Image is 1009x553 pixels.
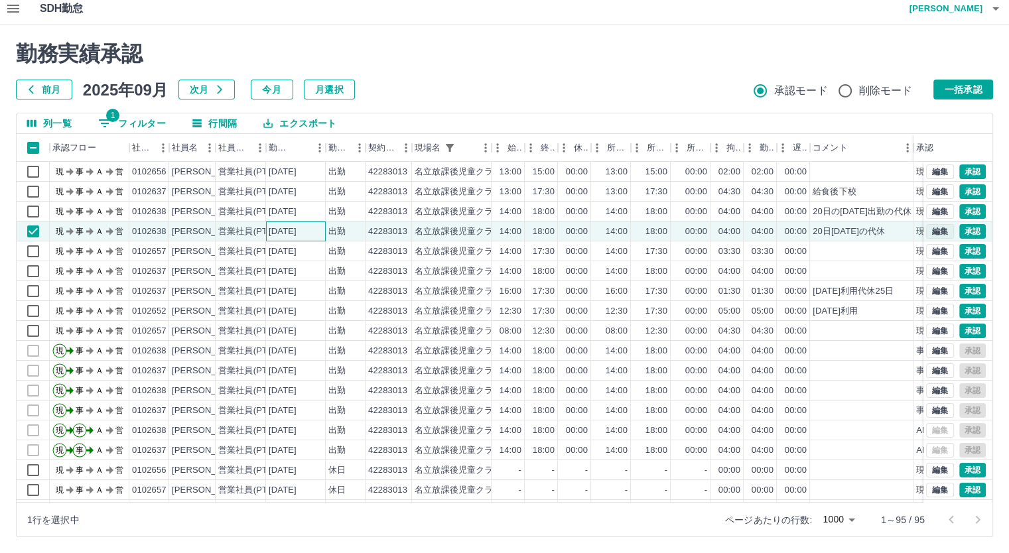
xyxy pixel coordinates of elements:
[269,245,297,258] div: [DATE]
[785,325,807,338] div: 00:00
[926,264,954,278] button: 編集
[368,225,407,238] div: 42283013
[368,265,407,278] div: 42283013
[959,224,986,239] button: 承認
[645,166,667,178] div: 15:00
[476,138,496,158] button: メニュー
[96,326,103,336] text: Ａ
[859,83,913,99] span: 削除モード
[718,265,740,278] div: 04:00
[415,134,440,162] div: 現場名
[752,225,774,238] div: 04:00
[926,383,954,398] button: 編集
[916,206,986,218] div: 現場責任者承認待
[645,285,667,298] div: 17:30
[813,305,858,318] div: [DATE]利用
[368,305,407,318] div: 42283013
[752,285,774,298] div: 01:30
[415,186,502,198] div: 名立放課後児童クラブ
[566,186,588,198] div: 00:00
[533,245,555,258] div: 17:30
[785,265,807,278] div: 00:00
[218,245,288,258] div: 営業社員(PT契約)
[96,207,103,216] text: Ａ
[269,285,297,298] div: [DATE]
[718,186,740,198] div: 04:30
[56,187,64,196] text: 現
[533,285,555,298] div: 17:30
[76,187,84,196] text: 事
[685,265,707,278] div: 00:00
[172,206,244,218] div: [PERSON_NAME]
[106,109,119,122] span: 1
[718,166,740,178] div: 02:00
[606,345,628,357] div: 14:00
[566,325,588,338] div: 00:00
[415,345,502,357] div: 名立放課後児童クラブ
[269,206,297,218] div: [DATE]
[415,325,502,338] div: 名立放課後児童クラブ
[56,267,64,276] text: 現
[774,83,828,99] span: 承認モード
[926,324,954,338] button: 編集
[566,285,588,298] div: 00:00
[926,204,954,219] button: 編集
[76,306,84,316] text: 事
[366,134,412,162] div: 契約コード
[926,284,954,298] button: 編集
[368,166,407,178] div: 42283013
[752,245,774,258] div: 03:30
[687,134,708,162] div: 所定休憩
[913,134,982,162] div: 承認
[200,138,220,158] button: メニュー
[269,186,297,198] div: [DATE]
[88,113,176,133] button: フィルター表示
[218,305,288,318] div: 営業社員(PT契約)
[533,186,555,198] div: 17:30
[132,265,167,278] div: 0102637
[926,164,954,179] button: 編集
[916,285,986,298] div: 現場責任者承認待
[328,265,346,278] div: 出勤
[926,224,954,239] button: 編集
[500,325,521,338] div: 08:00
[785,225,807,238] div: 00:00
[813,285,894,298] div: [DATE]利用代休25日
[760,134,774,162] div: 勤務
[959,284,986,298] button: 承認
[368,285,407,298] div: 42283013
[132,166,167,178] div: 0102656
[172,245,244,258] div: [PERSON_NAME]
[566,166,588,178] div: 00:00
[115,187,123,196] text: 営
[172,225,244,238] div: [PERSON_NAME]
[533,206,555,218] div: 18:00
[115,247,123,256] text: 営
[533,305,555,318] div: 17:30
[718,206,740,218] div: 04:00
[606,285,628,298] div: 16:00
[813,225,885,238] div: 20日[DATE]の代休
[916,265,986,278] div: 現場責任者承認待
[817,510,860,529] div: 1000
[153,138,173,158] button: メニュー
[645,225,667,238] div: 18:00
[752,325,774,338] div: 04:30
[304,80,355,99] button: 月選択
[606,265,628,278] div: 14:00
[115,227,123,236] text: 営
[916,325,986,338] div: 現場責任者承認待
[328,345,346,357] div: 出勤
[785,245,807,258] div: 00:00
[500,345,521,357] div: 14:00
[368,134,396,162] div: 契約コード
[533,325,555,338] div: 12:30
[916,134,933,162] div: 承認
[933,80,993,99] button: 一括承認
[96,167,103,176] text: Ａ
[52,134,96,162] div: 承認フロー
[898,138,917,158] button: メニュー
[533,345,555,357] div: 18:00
[645,265,667,278] div: 18:00
[218,166,288,178] div: 営業社員(PT契約)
